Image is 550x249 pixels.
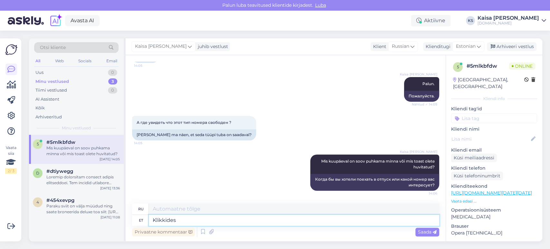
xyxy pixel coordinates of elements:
div: Loremip dolorsitam consect adipis elitseddoei. Tem incidid utlabore ,etdol magna aliquaeni admini... [46,174,120,186]
div: et [139,215,143,226]
span: Minu vestlused [62,125,91,131]
img: explore-ai [49,14,63,27]
div: Klient [371,43,386,50]
div: All [34,57,42,65]
div: Aktiivne [411,15,450,26]
div: Küsi meiliaadressi [451,154,497,162]
span: d [36,171,39,175]
span: Palun. [422,81,435,86]
div: [GEOGRAPHIC_DATA], [GEOGRAPHIC_DATA] [453,76,524,90]
div: Klienditugi [423,43,450,50]
div: 0 [108,87,117,94]
div: KS [466,16,475,25]
span: 5 [457,65,459,69]
span: А где увидеть что этот тип номера свободен ? [137,120,231,125]
span: 5 [37,142,39,146]
div: Tiimi vestlused [35,87,67,94]
div: Когда бы вы хотели поехать в отпуск или какой номер вас интересует? [310,174,439,191]
a: Avasta AI [65,15,100,26]
span: 14:05 [134,63,158,68]
div: [PERSON_NAME] ma näen, et seda tüüpi tuba on saadaval? [132,129,256,140]
span: Nähtud ✓ 14:05 [412,102,437,107]
p: Opera [TECHNICAL_ID] [451,230,537,236]
div: ru [138,204,144,214]
div: Arhiveeri vestlus [487,42,536,51]
input: Lisa tag [451,114,537,123]
div: 2 / 3 [5,168,17,174]
div: Kaisa [PERSON_NAME] [478,15,539,21]
span: Kaisa [PERSON_NAME] [135,43,187,50]
p: Operatsioonisüsteem [451,207,537,214]
div: Mis kuupäeval on soov puhkama minna või mis toast olete huvitatud? [46,145,120,157]
span: Russian [392,43,409,50]
div: # 5mlkbfdw [467,62,509,70]
div: Arhiveeritud [35,114,62,120]
p: Kliendi tag'id [451,105,537,112]
span: Kaisa [PERSON_NAME] [400,72,437,77]
p: Klienditeekond [451,183,537,190]
span: #dtiywegg [46,168,73,174]
p: Kliendi nimi [451,126,537,133]
div: Privaatne kommentaar [132,228,195,236]
span: Saada [418,229,437,235]
textarea: Klikkide [149,215,439,226]
span: Mis kuupäeval on soov puhkama minna või mis toast olete huvitatud? [321,159,436,169]
div: Minu vestlused [35,78,69,85]
div: [DATE] 14:05 [100,157,120,162]
input: Lisa nimi [451,135,530,143]
p: Brauser [451,223,537,230]
div: juhib vestlust [195,43,228,50]
span: Online [509,63,535,70]
p: Vaata edasi ... [451,198,537,204]
span: 14:05 [134,141,158,145]
span: Kaisa [PERSON_NAME] [400,149,437,154]
p: Kliendi telefon [451,165,537,172]
div: Email [105,57,119,65]
div: [DATE] 13:36 [100,186,120,191]
div: [DOMAIN_NAME] [478,21,539,26]
span: #454xevpg [46,197,74,203]
div: Kõik [35,105,45,111]
span: #5mlkbfdw [46,139,75,145]
div: AI Assistent [35,96,59,103]
div: Kliendi info [451,96,537,102]
span: Luba [313,2,328,8]
p: Kliendi email [451,147,537,154]
div: [DATE] 11:08 [101,215,120,220]
div: Vaata siia [5,145,17,174]
span: Estonian [456,43,476,50]
a: Kaisa [PERSON_NAME][DOMAIN_NAME] [478,15,546,26]
div: Küsi telefoninumbrit [451,172,503,180]
div: Socials [77,57,93,65]
span: Otsi kliente [40,44,66,51]
p: [MEDICAL_DATA] [451,214,537,220]
span: 14:06 [413,191,437,196]
a: [URL][DOMAIN_NAME][DATE][DATE] [451,190,532,196]
div: Web [54,57,65,65]
div: 3 [108,78,117,85]
div: Uus [35,69,43,76]
div: Paraku sviit on välja müüdud ning saate broneerida deluxe toa siit: [URL][DOMAIN_NAME][PERSON_NAM... [46,203,120,215]
div: 0 [108,69,117,76]
img: Askly Logo [5,44,17,56]
div: Пожалуйста. [404,91,439,102]
span: 4 [36,200,39,204]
